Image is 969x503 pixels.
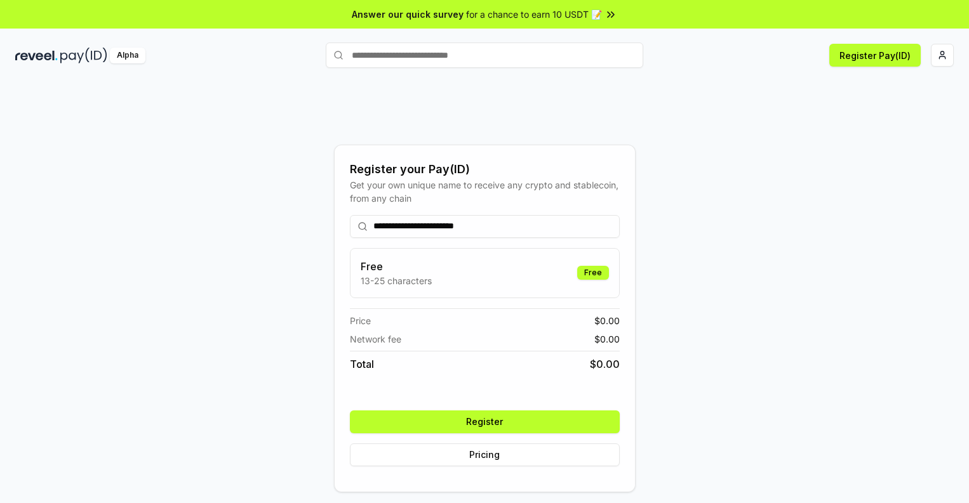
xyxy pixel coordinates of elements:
[594,314,620,327] span: $ 0.00
[350,314,371,327] span: Price
[352,8,464,21] span: Answer our quick survey
[466,8,602,21] span: for a chance to earn 10 USDT 📝
[361,274,432,287] p: 13-25 characters
[60,48,107,63] img: pay_id
[350,332,401,346] span: Network fee
[350,178,620,205] div: Get your own unique name to receive any crypto and stablecoin, from any chain
[110,48,145,63] div: Alpha
[350,356,374,372] span: Total
[590,356,620,372] span: $ 0.00
[594,332,620,346] span: $ 0.00
[350,410,620,433] button: Register
[15,48,58,63] img: reveel_dark
[350,443,620,466] button: Pricing
[829,44,921,67] button: Register Pay(ID)
[361,259,432,274] h3: Free
[350,160,620,178] div: Register your Pay(ID)
[577,266,609,280] div: Free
